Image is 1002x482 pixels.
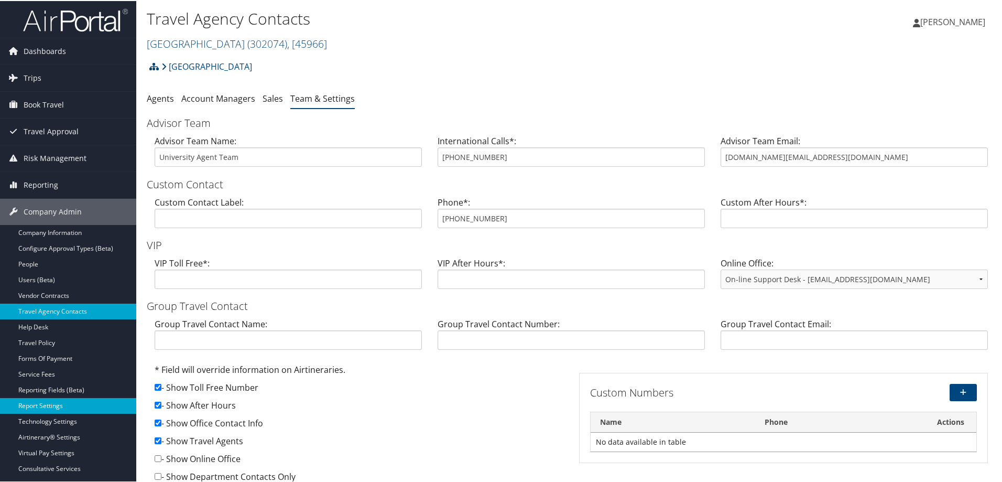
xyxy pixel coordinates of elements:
[147,298,996,313] h3: Group Travel Contact
[713,195,996,235] div: Custom After Hours*:
[24,144,86,170] span: Risk Management
[155,362,563,380] div: * Field will override information on Airtineraries.
[287,36,327,50] span: , [ 45966 ]
[430,134,713,174] div: International Calls*:
[713,134,996,174] div: Advisor Team Email:
[430,317,713,357] div: Group Travel Contact Number:
[155,398,563,416] div: - Show After Hours
[147,317,430,357] div: Group Travel Contact Name:
[755,411,925,432] th: Phone: activate to sort column ascending
[24,117,79,144] span: Travel Approval
[147,237,996,252] h3: VIP
[23,7,128,31] img: airportal-logo.png
[147,7,713,29] h1: Travel Agency Contacts
[920,15,985,27] span: [PERSON_NAME]
[24,37,66,63] span: Dashboards
[24,91,64,117] span: Book Travel
[290,92,355,103] a: Team & Settings
[247,36,287,50] span: ( 302074 )
[155,380,563,398] div: - Show Toll Free Number
[147,36,327,50] a: [GEOGRAPHIC_DATA]
[263,92,283,103] a: Sales
[161,55,252,76] a: [GEOGRAPHIC_DATA]
[147,176,996,191] h3: Custom Contact
[147,195,430,235] div: Custom Contact Label:
[591,432,976,451] td: No data available in table
[155,416,563,434] div: - Show Office Contact Info
[713,256,996,296] div: Online Office:
[155,452,563,469] div: - Show Online Office
[24,198,82,224] span: Company Admin
[591,411,755,432] th: Name: activate to sort column descending
[181,92,255,103] a: Account Managers
[913,5,996,37] a: [PERSON_NAME]
[430,256,713,296] div: VIP After Hours*:
[147,256,430,296] div: VIP Toll Free*:
[147,92,174,103] a: Agents
[147,134,430,174] div: Advisor Team Name:
[713,317,996,357] div: Group Travel Contact Email:
[147,115,996,130] h3: Advisor Team
[155,434,563,452] div: - Show Travel Agents
[24,64,41,90] span: Trips
[590,384,845,399] h3: Custom Numbers
[925,411,976,432] th: Actions: activate to sort column ascending
[430,195,713,235] div: Phone*:
[24,171,58,197] span: Reporting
